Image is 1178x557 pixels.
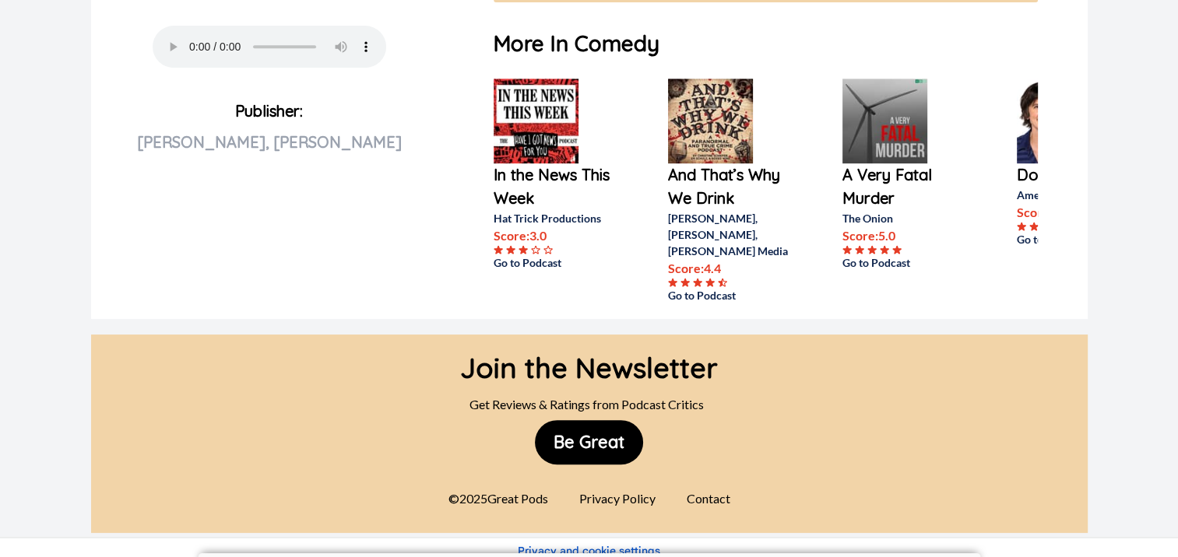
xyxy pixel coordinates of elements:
a: A Very Fatal Murder [842,163,967,210]
a: Go to Podcast [494,254,618,271]
h1: More In Comedy [494,27,1038,60]
div: Contact [677,483,740,514]
span: [PERSON_NAME], [PERSON_NAME] [137,132,402,152]
div: © 2025 Great Pods [439,483,557,514]
img: In the News This Week [494,79,578,163]
p: Score: 4.4 [668,259,793,278]
p: Hat Trick Productions [494,210,618,226]
p: [PERSON_NAME], [PERSON_NAME], [PERSON_NAME] Media [668,210,793,259]
div: Privacy Policy [570,483,665,514]
audio: Your browser does not support the audio element [153,26,386,68]
img: And That’s Why We Drink [668,79,753,163]
a: Go to Podcast [842,254,967,271]
div: Get Reviews & Ratings from Podcast Critics [460,389,718,420]
img: Don’t Ask Tig [1017,79,1102,163]
a: Don’t Ask Tig [1017,163,1141,187]
a: And That’s Why We Drink [668,163,793,210]
a: Go to Podcast [668,287,793,303]
p: Publisher: [104,96,436,208]
a: In the News This Week [494,163,618,210]
p: Score: 3.0 [494,226,618,245]
a: Go to Podcast [1017,231,1141,247]
p: Score: 5.0 [842,226,967,245]
img: A Very Fatal Murder [842,79,927,163]
p: The Onion [842,210,967,226]
p: Score: 5.0 [1017,203,1141,222]
div: Join the Newsletter [460,335,718,389]
button: Be Great [535,420,643,464]
p: American Public Media [1017,187,1141,203]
